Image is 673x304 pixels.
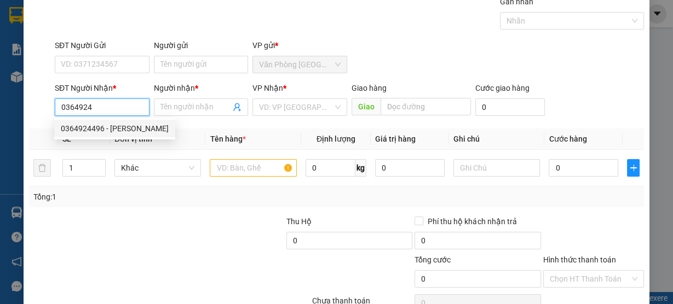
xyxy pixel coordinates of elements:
[549,135,586,143] span: Cước hàng
[355,159,366,177] span: kg
[628,163,639,172] span: plus
[154,82,249,94] div: Người nhận
[210,135,245,143] span: Tên hàng
[252,39,347,51] div: VP gửi
[543,255,616,264] label: Hình thức thanh toán
[252,84,283,92] span: VP Nhận
[352,84,387,92] span: Giao hàng
[352,98,381,115] span: Giao
[233,103,241,112] span: user-add
[55,82,149,94] div: SĐT Người Nhận
[453,159,540,177] input: Ghi Chú
[475,98,545,116] input: Cước giao hàng
[210,159,297,177] input: VD: Bàn, Ghế
[475,84,530,92] label: Cước giao hàng
[33,159,51,177] button: delete
[381,98,471,115] input: Dọc đường
[33,191,261,203] div: Tổng: 1
[415,255,451,264] span: Tổng cước
[61,122,169,135] div: 0364924496 - [PERSON_NAME]
[423,215,521,227] span: Phí thu hộ khách nhận trả
[375,135,416,143] span: Giá trị hàng
[55,39,149,51] div: SĐT Người Gửi
[375,159,445,177] input: 0
[54,120,175,137] div: 0364924496 - huy
[627,159,640,177] button: plus
[449,128,545,150] th: Ghi chú
[154,39,249,51] div: Người gửi
[317,135,355,143] span: Định lượng
[259,56,341,73] span: Văn Phòng Sài Gòn
[286,217,312,226] span: Thu Hộ
[121,160,195,176] span: Khác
